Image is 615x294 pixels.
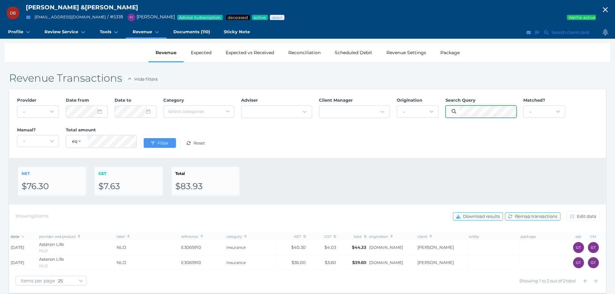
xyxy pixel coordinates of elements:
a: Review Service [38,26,93,39]
span: Client Manager [319,97,353,103]
span: client [417,234,432,239]
a: [PERSON_NAME] [417,245,454,250]
button: Email [24,13,32,21]
button: Show next page [591,277,600,285]
td: [DATE] [9,255,38,270]
button: SMS [534,28,540,36]
span: $39.60 [352,260,366,265]
span: deceased [227,15,249,20]
span: Manual? [17,127,36,132]
span: [PERSON_NAME] [26,4,79,11]
span: origination [369,234,393,239]
td: Insurance [225,240,277,255]
span: [PERSON_NAME] [124,14,175,20]
span: Insurance [226,260,275,265]
span: Review Service [45,29,78,35]
span: E3065910 [181,244,224,251]
div: Expected [184,43,219,62]
span: Service package status: Active service agreement in place [253,15,267,20]
span: Asteron Life [39,257,64,262]
span: Insurance [226,245,275,250]
span: GT [591,246,596,249]
div: $83.93 [175,181,236,192]
span: & [PERSON_NAME] [81,4,138,11]
span: Filter [156,140,171,146]
span: Asteron Life [39,242,64,247]
span: Remap transactions [514,214,560,219]
th: CM [586,233,601,240]
span: NLO [39,263,48,268]
span: reference [181,234,203,239]
span: Documents (110) [173,29,210,35]
span: [DOMAIN_NAME] [369,260,415,265]
span: Origination [397,97,422,103]
td: [DATE] [9,240,38,255]
span: Category [163,97,184,103]
th: adv [571,233,586,240]
span: Adviser [241,97,258,103]
span: Advice Subscription [179,15,221,20]
span: Sticky Note [224,29,250,35]
span: provider and product [39,234,80,239]
a: Documents (110) [167,26,217,39]
div: Grant Teakle [128,14,135,21]
span: $36.00 [292,260,306,265]
span: $3.60 [325,260,336,265]
td: E3065910 [180,240,225,255]
span: Download results [462,214,503,219]
span: Matched? [523,97,545,103]
div: Reconciliation [281,43,328,62]
th: entity [468,233,519,240]
span: Reset [192,140,208,146]
span: Select categories [168,109,204,114]
span: Welfie active [568,15,596,20]
span: category [226,234,247,239]
button: Show previous page [581,277,589,285]
span: Date to [115,97,131,103]
a: Profile [1,26,38,39]
button: Download results [453,212,503,220]
div: Grant Teakle [573,257,584,268]
span: Revenue [133,29,152,35]
div: $7.63 [98,181,159,192]
button: Hide filters [125,75,160,83]
span: / # 5318 [107,14,123,20]
h2: Revenue Transactions [9,71,606,85]
div: Grant Teakle [588,257,599,268]
span: NET [22,171,30,176]
span: NLO [39,248,48,253]
span: Total amount [66,127,96,132]
span: Showing 1 to 2 out of 2 total [519,278,576,283]
span: [DOMAIN_NAME] [369,245,415,250]
span: Hide filters [133,76,160,82]
button: Search client card [541,28,592,36]
span: $40.30 [291,245,306,250]
span: DB [10,11,16,15]
a: Revenue [126,26,167,39]
span: date [11,234,24,239]
span: Provider [17,97,36,103]
span: total [354,234,366,239]
select: eq = equals; neq = not equals; lt = less than; gt = greater than [72,135,84,147]
button: Filter [144,138,176,148]
div: Scheduled Debit [328,43,379,62]
div: Revenue Settings [379,43,433,62]
span: Showing 2 items [15,213,48,218]
span: Tools [100,29,111,35]
span: GST [98,171,106,176]
button: Remap transactions [505,212,560,220]
div: $76.30 [22,181,82,192]
button: Email [526,28,532,36]
span: Search Query [446,97,476,103]
div: Revenue [149,43,184,62]
span: label [117,234,130,239]
span: Advice status: Review not yet booked in [271,15,283,20]
button: Reset [180,138,212,148]
div: Grant Teakle [573,242,584,253]
td: E3065910 [180,255,225,270]
th: package [519,233,571,240]
div: Grant Teakle [588,242,599,253]
span: GT [576,261,581,265]
span: GST [324,234,336,239]
span: NLO [117,260,126,265]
